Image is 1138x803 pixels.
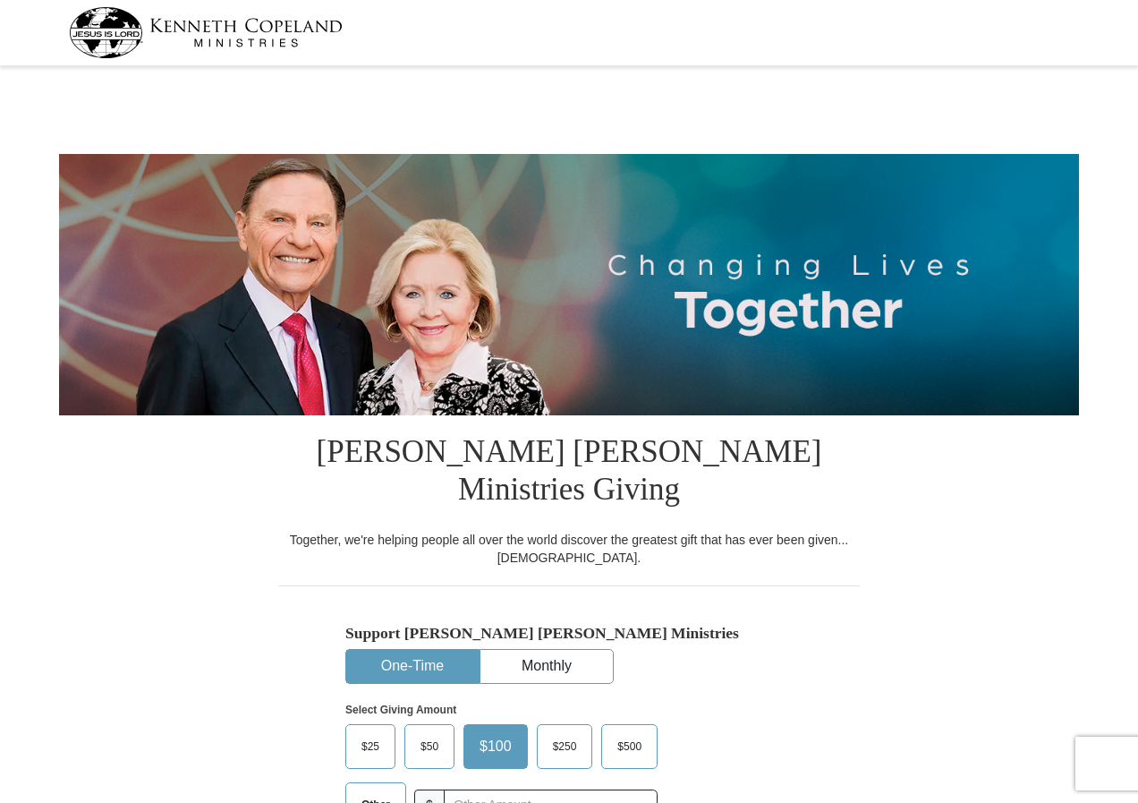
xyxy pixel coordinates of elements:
span: $25 [352,733,388,760]
img: kcm-header-logo.svg [69,7,343,58]
span: $250 [544,733,586,760]
button: Monthly [480,650,613,683]
h5: Support [PERSON_NAME] [PERSON_NAME] Ministries [345,624,793,643]
h1: [PERSON_NAME] [PERSON_NAME] Ministries Giving [278,415,860,531]
div: Together, we're helping people all over the world discover the greatest gift that has ever been g... [278,531,860,567]
span: $50 [412,733,447,760]
span: $500 [608,733,650,760]
span: $100 [471,733,521,760]
button: One-Time [346,650,479,683]
strong: Select Giving Amount [345,704,456,716]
